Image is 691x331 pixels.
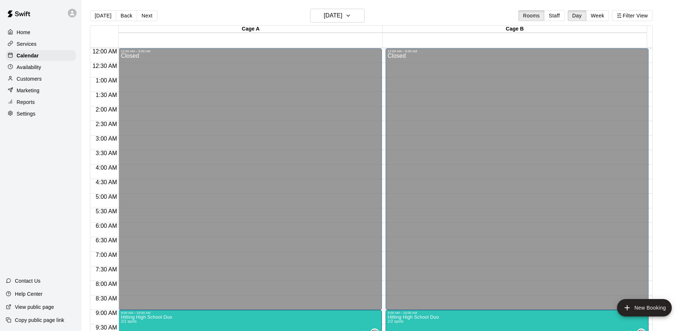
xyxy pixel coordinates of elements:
h6: [DATE] [324,11,342,21]
span: 4:30 AM [94,179,119,185]
p: Settings [17,110,36,117]
button: Week [586,10,609,21]
p: Copy public page link [15,316,64,324]
span: 9:00 AM [94,310,119,316]
span: 8:30 AM [94,295,119,302]
p: Calendar [17,52,39,59]
span: 1:00 AM [94,77,119,84]
a: Reports [6,97,76,108]
button: Rooms [518,10,544,21]
div: 12:00 AM – 9:00 AM [121,49,379,53]
a: Calendar [6,50,76,61]
button: [DATE] [90,10,116,21]
button: Staff [544,10,565,21]
span: 7:00 AM [94,252,119,258]
a: Services [6,39,76,49]
span: 7:30 AM [94,266,119,273]
span: 1:30 AM [94,92,119,98]
span: 4:00 AM [94,165,119,171]
span: 2:00 AM [94,106,119,113]
span: 9:30 AM [94,324,119,331]
a: Availability [6,62,76,73]
div: Cage A [119,26,383,33]
span: 5:00 AM [94,194,119,200]
div: 9:00 AM – 10:00 AM [388,311,646,315]
span: 6:30 AM [94,237,119,243]
span: 5:30 AM [94,208,119,214]
p: Contact Us [15,277,41,284]
a: Customers [6,73,76,84]
button: [DATE] [310,9,365,23]
p: Marketing [17,87,40,94]
span: 3:00 AM [94,136,119,142]
button: Filter View [612,10,653,21]
p: View public page [15,303,54,311]
p: Availability [17,64,41,71]
span: 12:00 AM [91,48,119,55]
span: 2:30 AM [94,121,119,127]
button: Day [568,10,587,21]
div: 9:00 AM – 10:00 AM [121,311,379,315]
span: 2/2 spots filled [121,319,137,323]
span: 12:30 AM [91,63,119,69]
a: Home [6,27,76,38]
a: Marketing [6,85,76,96]
a: Settings [6,108,76,119]
p: Reports [17,98,35,106]
p: Services [17,40,37,48]
div: Closed [388,53,646,312]
p: Help Center [15,290,42,298]
button: Next [137,10,157,21]
div: Closed [121,53,379,312]
span: 3:30 AM [94,150,119,156]
div: 12:00 AM – 9:00 AM [388,49,646,53]
span: 2/2 spots filled [388,319,404,323]
div: Cage B [383,26,647,33]
p: Home [17,29,30,36]
button: add [617,299,672,316]
p: Customers [17,75,42,82]
div: 12:00 AM – 9:00 AM: Closed [119,48,382,310]
div: 12:00 AM – 9:00 AM: Closed [386,48,649,310]
span: 8:00 AM [94,281,119,287]
span: 6:00 AM [94,223,119,229]
button: Back [116,10,137,21]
